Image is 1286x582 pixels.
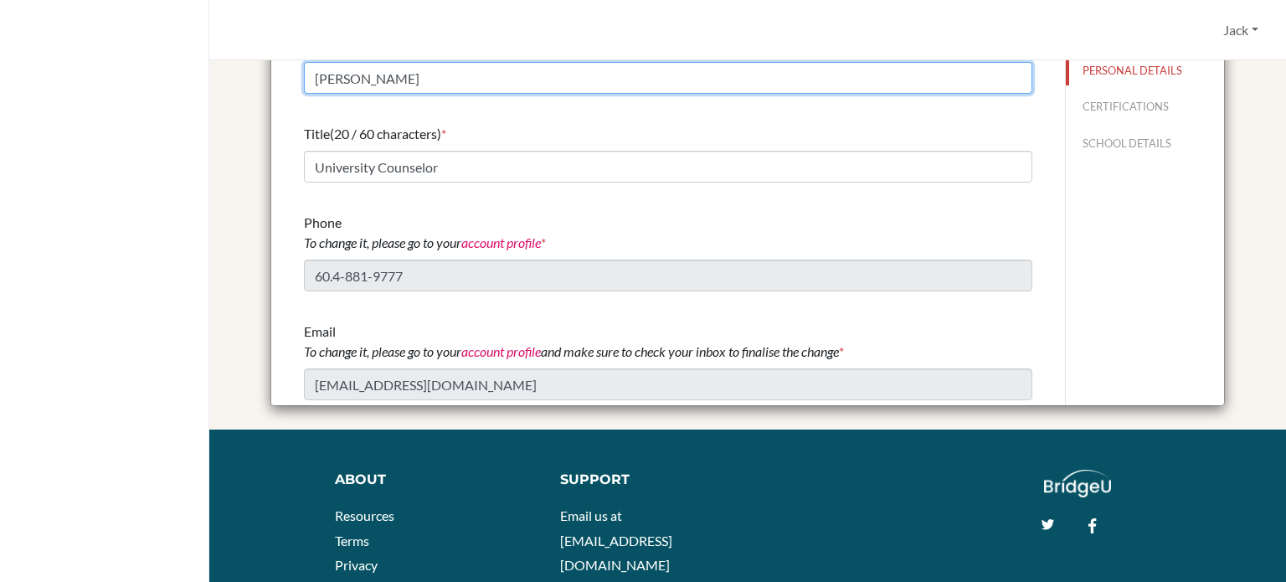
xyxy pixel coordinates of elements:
a: Terms [335,533,369,549]
a: Resources [335,507,394,523]
a: Email us at [EMAIL_ADDRESS][DOMAIN_NAME] [560,507,672,573]
span: Title [304,126,330,142]
span: (20 / 60 characters) [330,126,441,142]
a: account profile [461,234,541,250]
i: To change it, please go to your [304,234,541,250]
img: logo_white@2x-f4f0deed5e89b7ecb1c2cc34c3e3d731f90f0f143d5ea2071677605dd97b5244.png [1044,470,1112,497]
a: Privacy [335,557,378,573]
div: Support [560,470,732,490]
i: To change it, please go to your and make sure to check your inbox to finalise the change [304,343,839,359]
span: Email [304,323,839,359]
button: SCHOOL DETAILS [1066,129,1224,158]
a: account profile [461,343,541,359]
button: PERSONAL DETAILS [1066,56,1224,85]
button: CERTIFICATIONS [1066,92,1224,121]
span: Phone [304,214,541,250]
div: About [335,470,522,490]
button: Jack [1216,14,1266,46]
